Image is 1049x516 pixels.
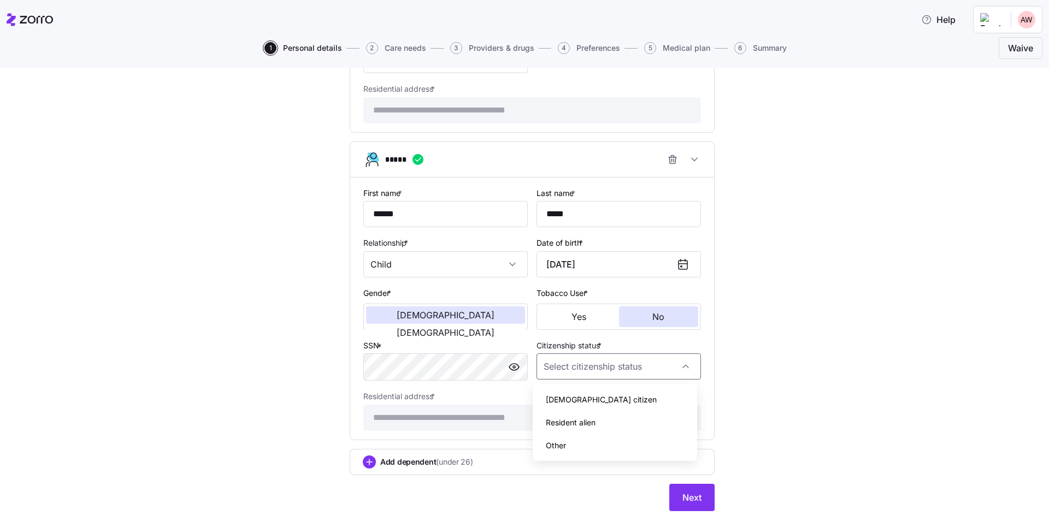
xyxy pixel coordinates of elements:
label: Relationship [363,237,410,249]
a: 1Personal details [262,42,342,54]
input: Select relationship [363,251,528,277]
button: Next [669,484,715,511]
img: 01d6340b6df9e6c4a3a68b6c44bb269c [1018,11,1035,28]
span: Resident alien [546,417,596,429]
span: 3 [450,42,462,54]
span: Add dependent [380,456,473,467]
span: 4 [558,42,570,54]
span: Waive [1008,41,1033,55]
span: No [652,312,664,321]
input: Select citizenship status [537,353,701,379]
span: Providers & drugs [469,44,534,52]
span: Yes [571,312,586,321]
span: Next [682,491,702,504]
span: 5 [644,42,656,54]
button: 4Preferences [558,42,620,54]
span: Help [921,13,956,26]
span: Medical plan [663,44,710,52]
label: Date of birth [537,237,585,249]
button: 3Providers & drugs [450,42,534,54]
span: 6 [734,42,746,54]
label: First name [363,187,404,199]
span: [DEMOGRAPHIC_DATA] [397,311,494,319]
span: 2 [366,42,378,54]
button: 5Medical plan [644,42,710,54]
svg: add icon [363,455,376,468]
span: Personal details [283,44,342,52]
button: Waive [999,37,1042,59]
label: Citizenship status [537,340,604,352]
span: Other [546,440,566,452]
label: Gender [363,287,393,299]
span: 1 [264,42,276,54]
label: Tobacco User [537,287,590,299]
button: 6Summary [734,42,787,54]
span: Care needs [385,44,426,52]
span: (under 26) [436,456,473,467]
span: Summary [753,44,787,52]
label: Residential address [363,83,437,95]
label: Last name [537,187,577,199]
button: 1Personal details [264,42,342,54]
span: Preferences [576,44,620,52]
label: SSN [363,340,384,352]
input: MM/DD/YYYY [537,251,701,277]
span: [DEMOGRAPHIC_DATA] [397,328,494,337]
button: 2Care needs [366,42,426,54]
button: Help [912,9,964,31]
img: Employer logo [980,13,1002,26]
label: Residential address [363,390,437,402]
span: [DEMOGRAPHIC_DATA] citizen [546,394,657,406]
